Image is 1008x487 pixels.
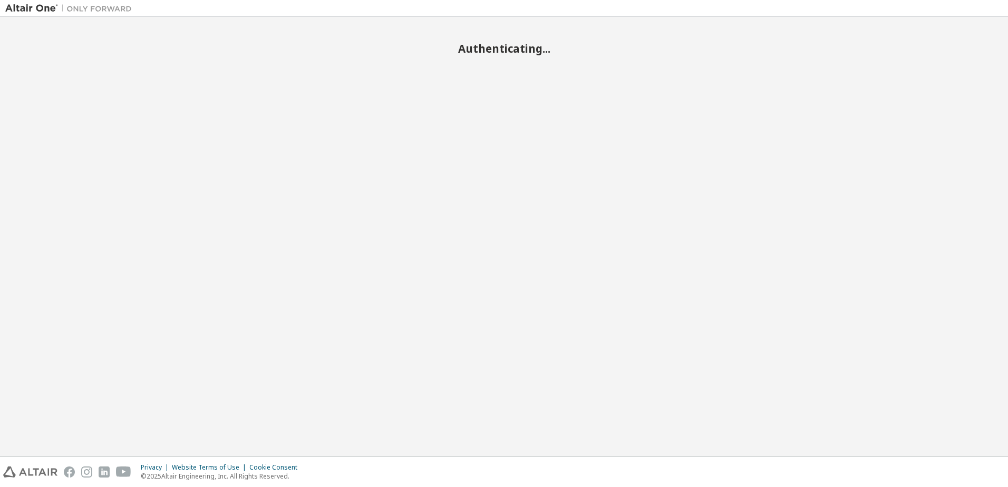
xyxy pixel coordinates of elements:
[172,463,249,472] div: Website Terms of Use
[116,466,131,478] img: youtube.svg
[99,466,110,478] img: linkedin.svg
[3,466,57,478] img: altair_logo.svg
[249,463,304,472] div: Cookie Consent
[141,463,172,472] div: Privacy
[141,472,304,481] p: © 2025 Altair Engineering, Inc. All Rights Reserved.
[5,3,137,14] img: Altair One
[64,466,75,478] img: facebook.svg
[81,466,92,478] img: instagram.svg
[5,42,1003,55] h2: Authenticating...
